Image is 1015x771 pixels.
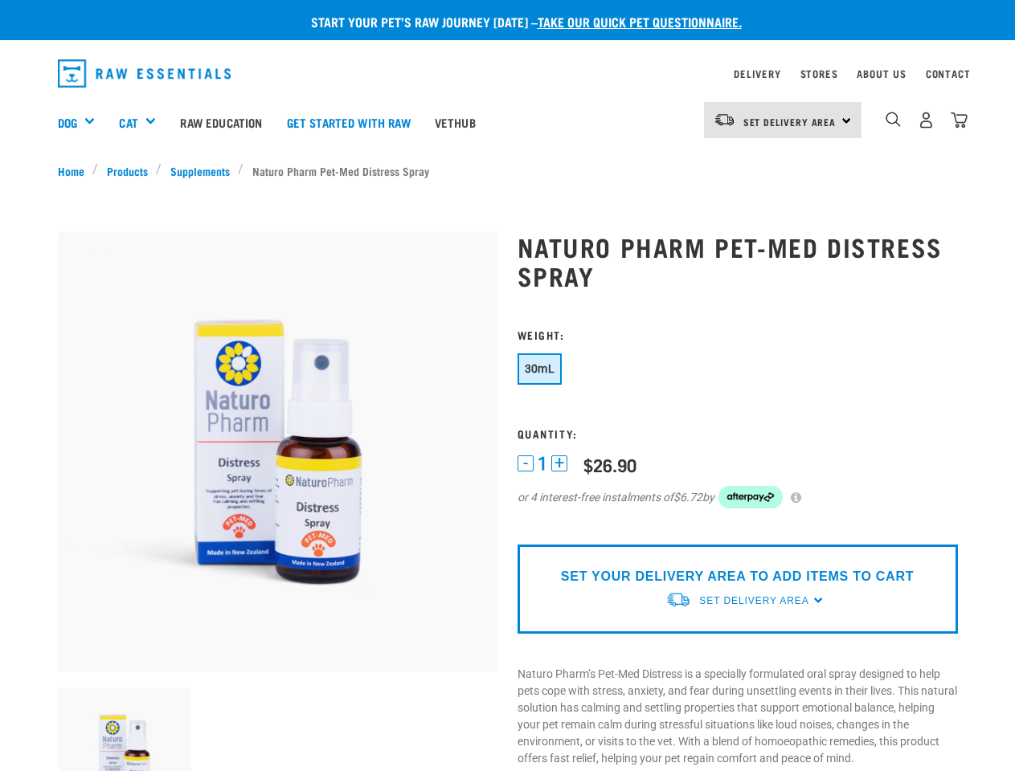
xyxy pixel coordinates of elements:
[857,71,906,76] a: About Us
[734,71,780,76] a: Delivery
[718,486,783,508] img: Afterpay
[518,486,958,508] div: or 4 interest-free instalments of by
[743,119,837,124] span: Set Delivery Area
[45,53,971,94] nav: dropdown navigation
[518,427,958,439] h3: Quantity:
[926,71,971,76] a: Contact
[98,162,156,179] a: Products
[951,112,968,128] img: home-icon@2x.png
[665,591,691,608] img: van-moving.png
[518,455,534,471] button: -
[162,162,238,179] a: Supplements
[518,328,958,341] h3: Weight:
[800,71,838,76] a: Stores
[58,162,93,179] a: Home
[551,455,567,471] button: +
[525,362,555,375] span: 30mL
[583,455,636,475] div: $26.90
[518,353,563,385] button: 30mL
[58,59,231,88] img: Raw Essentials Logo
[673,489,702,506] span: $6.72
[168,90,274,154] a: Raw Education
[538,455,547,472] span: 1
[518,232,958,290] h1: Naturo Pharm Pet-Med Distress Spray
[119,113,137,132] a: Cat
[538,18,742,25] a: take our quick pet questionnaire.
[918,112,935,128] img: user.png
[699,595,808,606] span: Set Delivery Area
[58,162,958,179] nav: breadcrumbs
[58,113,77,132] a: Dog
[275,90,423,154] a: Get started with Raw
[518,666,958,767] p: Naturo Pharm’s Pet-Med Distress is a specially formulated oral spray designed to help pets cope w...
[714,112,735,127] img: van-moving.png
[886,112,901,127] img: home-icon-1@2x.png
[423,90,488,154] a: Vethub
[58,231,498,671] img: RE Product Shoot 2023 Nov8635
[561,567,914,586] p: SET YOUR DELIVERY AREA TO ADD ITEMS TO CART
